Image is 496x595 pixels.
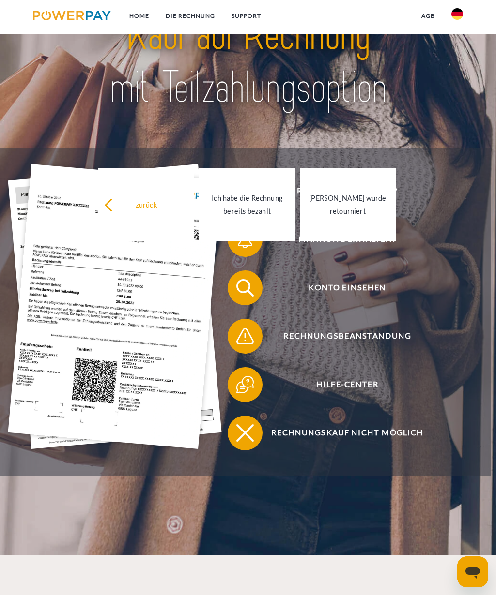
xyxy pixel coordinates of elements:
[228,319,454,354] button: Rechnungsbeanstandung
[306,192,390,218] div: [PERSON_NAME] wurde retourniert
[234,277,256,299] img: qb_search.svg
[228,416,454,450] button: Rechnungskauf nicht möglich
[223,7,269,25] a: SUPPORT
[228,270,454,305] button: Konto einsehen
[8,164,221,449] img: single_invoice_powerpay_de.jpg
[228,367,454,402] button: Hilfe-Center
[241,319,454,354] span: Rechnungsbeanstandung
[451,8,463,20] img: de
[241,416,454,450] span: Rechnungskauf nicht möglich
[215,268,467,307] a: Konto einsehen
[457,556,488,587] iframe: Schaltfläche zum Öffnen des Messaging-Fensters
[215,317,467,356] a: Rechnungsbeanstandung
[77,5,419,117] img: title-powerpay_de.svg
[234,326,256,347] img: qb_warning.svg
[121,7,157,25] a: Home
[234,374,256,396] img: qb_help.svg
[104,198,188,211] div: zurück
[215,414,467,452] a: Rechnungskauf nicht möglich
[241,367,454,402] span: Hilfe-Center
[234,422,256,444] img: qb_close.svg
[228,222,454,257] button: Mahnung erhalten?
[157,7,223,25] a: DIE RECHNUNG
[413,7,443,25] a: agb
[215,220,467,259] a: Mahnung erhalten?
[215,365,467,404] a: Hilfe-Center
[241,270,454,305] span: Konto einsehen
[33,11,111,20] img: logo-powerpay.svg
[205,192,289,218] div: Ich habe die Rechnung bereits bezahlt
